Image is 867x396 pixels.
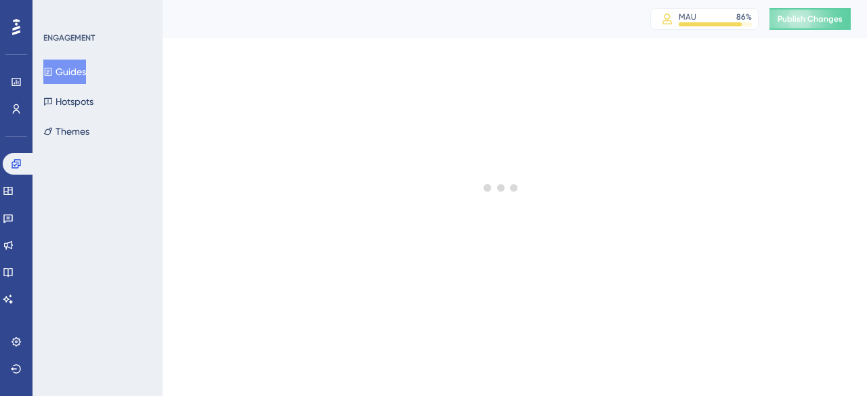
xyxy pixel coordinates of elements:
[736,12,752,22] div: 86 %
[679,12,696,22] div: MAU
[769,8,851,30] button: Publish Changes
[43,32,95,43] div: ENGAGEMENT
[778,14,843,24] span: Publish Changes
[43,89,93,114] button: Hotspots
[43,119,89,144] button: Themes
[43,60,86,84] button: Guides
